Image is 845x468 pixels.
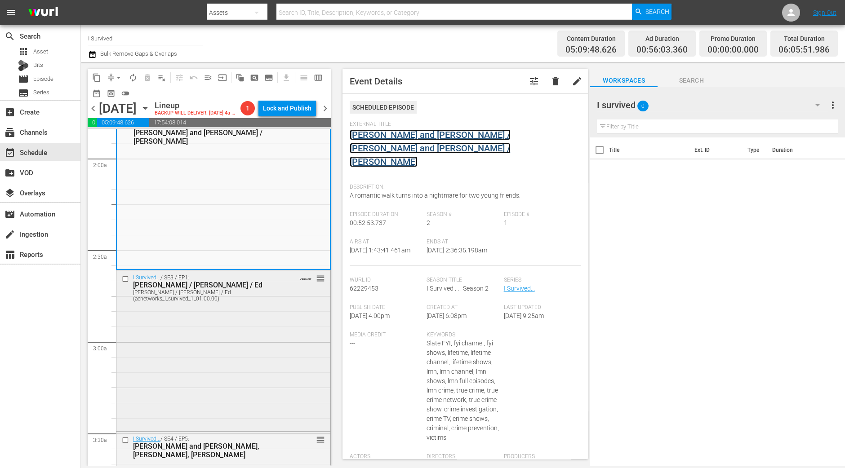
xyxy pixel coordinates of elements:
[320,103,331,114] span: chevron_right
[247,71,262,85] span: Create Search Block
[133,436,285,459] div: / SE4 / EP5:
[133,274,160,281] a: I Survived...
[427,238,499,246] span: Ends At
[107,89,116,98] span: preview_outlined
[22,2,65,23] img: ans4CAIJ8jUAAAAAAAAAAAAAAAAAAAAAAAAgQb4GAAAAAAAAAAAAAAAAAAAAAAAAJMjXAAAAAAAAAAAAAAAAAAAAAAAAgAT5G...
[609,137,689,163] th: Title
[827,94,838,116] button: more_vert
[566,71,588,92] button: edit
[350,101,417,114] div: Scheduled Episode
[4,107,15,118] span: Create
[645,4,669,20] span: Search
[427,312,467,319] span: [DATE] 6:08pm
[350,238,422,246] span: Airs At
[4,229,15,240] span: Ingestion
[133,436,160,442] a: I Survived...
[92,73,101,82] span: content_copy
[316,274,325,283] button: reorder
[350,331,422,339] span: Media Credit
[350,277,422,284] span: Wurl Id
[18,46,29,57] span: Asset
[350,453,422,460] span: Actors
[350,247,410,254] span: [DATE] 1:43:41.461am
[350,129,511,167] a: [PERSON_NAME] and [PERSON_NAME] / [PERSON_NAME] and [PERSON_NAME] / [PERSON_NAME]
[350,76,402,87] span: Event Details
[236,73,245,82] span: auto_awesome_motion_outlined
[427,304,499,311] span: Created At
[350,121,577,128] span: External Title
[316,435,325,445] span: reorder
[565,32,617,45] div: Content Duration
[504,453,577,460] span: Producers
[504,277,577,284] span: Series
[133,114,285,146] div: / SE2 / EP1:
[658,75,725,86] span: Search
[504,285,535,292] a: I Survived...
[104,71,126,85] span: Remove Gaps & Overlaps
[427,219,430,226] span: 2
[99,50,177,57] span: Bulk Remove Gaps & Overlaps
[126,71,140,85] span: Loop Content
[778,45,830,55] span: 06:05:51.986
[140,71,155,85] span: Select an event to delete
[742,137,767,163] th: Type
[240,105,255,112] span: 1
[689,137,742,163] th: Ext. ID
[632,4,672,20] button: Search
[504,304,577,311] span: Last Updated
[300,274,311,281] span: VARIANT
[4,249,15,260] span: Reports
[114,73,123,82] span: arrow_drop_down
[545,71,566,92] button: delete
[88,118,97,127] span: 00:56:03.360
[504,219,507,226] span: 1
[427,340,499,441] span: Slate FYI, fyi channel, fyi shows, lifetime, lifetime channel, lifetime shows, lmn, lmn channel, ...
[4,147,15,158] span: event_available
[201,71,215,85] span: Fill episodes with ad slates
[350,340,355,347] span: ---
[33,75,53,84] span: Episode
[427,285,489,292] span: I Survived . . . Season 2
[218,73,227,82] span: input
[636,32,688,45] div: Ad Duration
[5,7,16,18] span: menu
[707,45,759,55] span: 00:00:00.000
[89,71,104,85] span: Copy Lineup
[18,74,29,84] span: Episode
[504,211,577,218] span: Episode #
[133,289,285,302] div: [PERSON_NAME] / [PERSON_NAME] / Ed (aenetworks_i_survived_1_01:00:00)
[204,73,213,82] span: menu_open
[4,127,15,138] span: Channels
[258,100,316,116] button: Lock and Publish
[427,247,487,254] span: [DATE] 2:36:35.198am
[597,93,828,118] div: I survived
[155,101,237,110] div: Lineup
[4,188,15,199] span: Overlays
[767,137,821,163] th: Duration
[427,211,499,218] span: Season #
[18,88,29,98] span: Series
[707,32,759,45] div: Promo Duration
[4,168,15,178] span: VOD
[33,47,48,56] span: Asset
[133,442,285,459] div: [PERSON_NAME] and [PERSON_NAME], [PERSON_NAME], [PERSON_NAME]
[133,281,285,289] div: [PERSON_NAME] / [PERSON_NAME] / Ed
[350,219,386,226] span: 00:52:53.737
[427,331,499,339] span: Keywords
[314,73,323,82] span: calendar_view_week_outlined
[262,71,276,85] span: Create Series Block
[350,304,422,311] span: Publish Date
[427,453,499,460] span: Directors
[155,110,237,116] div: BACKUP WILL DELIVER: [DATE] 4a (local)
[523,71,545,92] button: tune
[157,73,166,82] span: playlist_remove_outlined
[4,31,15,42] span: Search
[350,184,577,191] span: Description:
[316,435,325,444] button: reorder
[149,118,330,127] span: 17:54:08.014
[33,61,43,70] span: Bits
[316,274,325,283] span: reorder
[88,103,99,114] span: chevron_left
[33,88,49,97] span: Series
[427,277,499,284] span: Season Title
